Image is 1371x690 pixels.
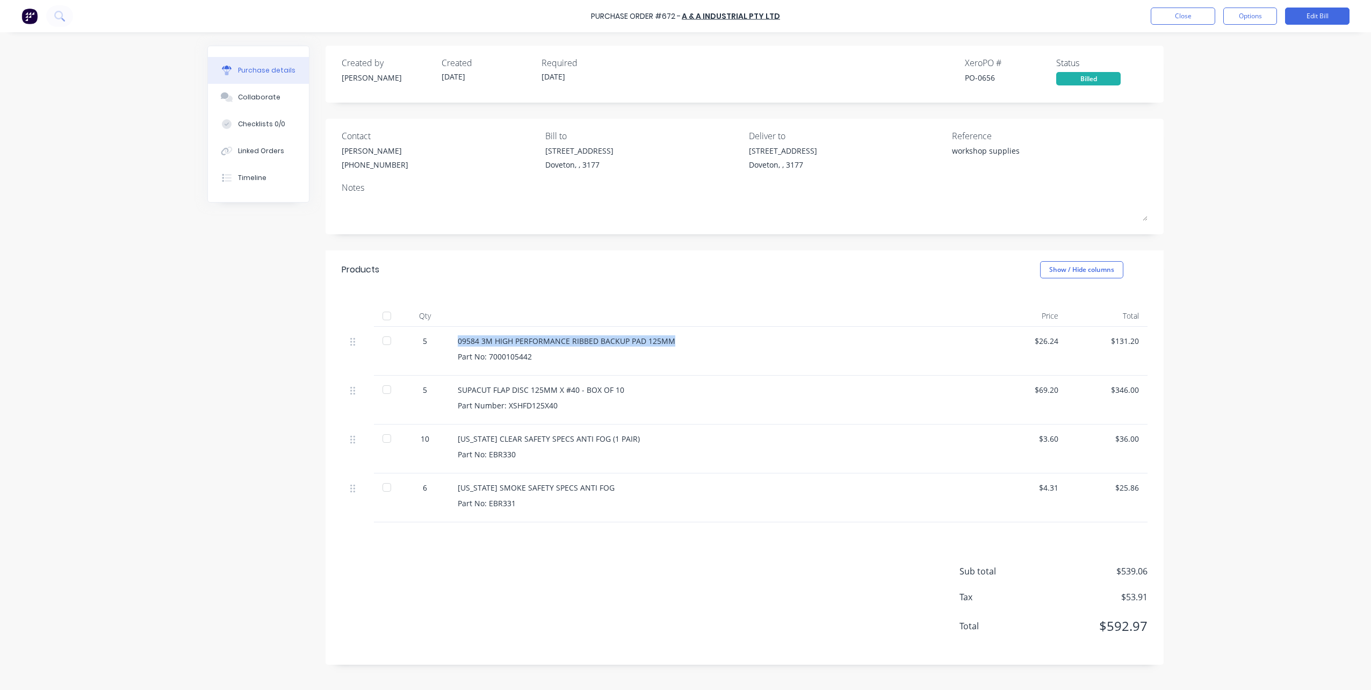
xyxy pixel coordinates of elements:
[238,66,295,75] div: Purchase details
[342,56,433,69] div: Created by
[342,130,537,142] div: Contact
[952,145,1086,169] textarea: workshop supplies
[995,482,1058,493] div: $4.31
[458,335,978,347] div: 09584 3M HIGH PERFORMANCE RIBBED BACKUP PAD 125MM
[208,138,309,164] button: Linked Orders
[1223,8,1277,25] button: Options
[1056,56,1148,69] div: Status
[1067,305,1148,327] div: Total
[749,145,817,156] div: [STREET_ADDRESS]
[238,173,266,183] div: Timeline
[1076,482,1139,493] div: $25.86
[409,482,441,493] div: 6
[342,159,408,170] div: [PHONE_NUMBER]
[409,335,441,347] div: 5
[545,159,614,170] div: Doveton, , 3177
[1040,261,1123,278] button: Show / Hide columns
[965,56,1056,69] div: Xero PO #
[1151,8,1215,25] button: Close
[238,92,280,102] div: Collaborate
[1076,384,1139,396] div: $346.00
[442,56,533,69] div: Created
[749,130,944,142] div: Deliver to
[342,72,433,83] div: [PERSON_NAME]
[458,498,978,509] div: Part No: EBR331
[1040,591,1148,603] span: $53.91
[959,565,1040,578] span: Sub total
[208,57,309,84] button: Purchase details
[458,449,978,460] div: Part No: EBR330
[959,620,1040,632] span: Total
[952,130,1148,142] div: Reference
[995,384,1058,396] div: $69.20
[682,11,780,21] a: A & A Industrial Pty Ltd
[1076,335,1139,347] div: $131.20
[965,72,1056,83] div: PO-0656
[208,111,309,138] button: Checklists 0/0
[986,305,1067,327] div: Price
[1056,72,1121,85] div: Billed
[208,164,309,191] button: Timeline
[409,433,441,444] div: 10
[591,11,681,22] div: Purchase Order #672 -
[401,305,449,327] div: Qty
[458,400,978,411] div: Part Number: XSHFD125X40
[409,384,441,396] div: 5
[238,119,285,129] div: Checklists 0/0
[1040,565,1148,578] span: $539.06
[342,145,408,156] div: [PERSON_NAME]
[238,146,284,156] div: Linked Orders
[542,56,633,69] div: Required
[458,482,978,493] div: [US_STATE] SMOKE SAFETY SPECS ANTI FOG
[959,591,1040,603] span: Tax
[458,433,978,444] div: [US_STATE] CLEAR SAFETY SPECS ANTI FOG (1 PAIR)
[458,384,978,396] div: SUPACUT FLAP DISC 125MM X #40 - BOX OF 10
[21,8,38,24] img: Factory
[342,263,379,276] div: Products
[995,433,1058,444] div: $3.60
[545,130,741,142] div: Bill to
[1285,8,1350,25] button: Edit Bill
[458,351,978,362] div: Part No: 7000105442
[749,159,817,170] div: Doveton, , 3177
[1076,433,1139,444] div: $36.00
[545,145,614,156] div: [STREET_ADDRESS]
[208,84,309,111] button: Collaborate
[342,181,1148,194] div: Notes
[1040,616,1148,636] span: $592.97
[995,335,1058,347] div: $26.24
